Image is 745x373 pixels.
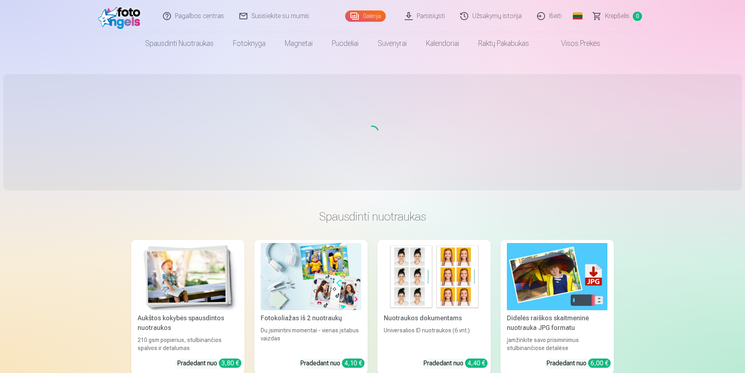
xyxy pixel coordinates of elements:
div: Pradedant nuo [177,359,241,368]
img: Nuotraukos dokumentams [384,243,484,310]
a: Spausdinti nuotraukas [136,32,223,55]
h3: Spausdinti nuotraukas [138,209,607,224]
a: Puodeliai [322,32,368,55]
div: 4,40 € [465,359,488,368]
div: 210 gsm popierius, stulbinančios spalvos ir detalumas [134,336,241,352]
a: Magnetai [275,32,322,55]
a: Raktų pakabukas [469,32,539,55]
div: Pradedant nuo [546,359,611,368]
div: 6,00 € [588,359,611,368]
div: Pradedant nuo [423,359,488,368]
span: Krepšelis [605,11,630,21]
div: Fotokoliažas iš 2 nuotraukų [257,313,364,323]
div: Universalios ID nuotraukos (6 vnt.) [381,326,488,352]
a: Visos prekės [539,32,610,55]
div: 3,80 € [219,359,241,368]
div: Nuotraukos dokumentams [381,313,488,323]
img: Didelės raiškos skaitmeninė nuotrauka JPG formatu [507,243,607,310]
div: 4,10 € [342,359,364,368]
a: Suvenyrai [368,32,416,55]
a: Kalendoriai [416,32,469,55]
img: Fotokoliažas iš 2 nuotraukų [261,243,361,310]
img: Aukštos kokybės spausdintos nuotraukos [138,243,238,310]
div: Įamžinkite savo prisiminimus stulbinančiose detalėse [504,336,611,352]
a: Galerija [345,10,386,22]
div: Aukštos kokybės spausdintos nuotraukos [134,313,241,333]
img: /fa2 [98,3,144,29]
div: Didelės raiškos skaitmeninė nuotrauka JPG formatu [504,313,611,333]
div: Du įsimintini momentai - vienas įstabus vaizdas [257,326,364,352]
a: Fotoknyga [223,32,275,55]
span: 0 [633,12,642,21]
div: Pradedant nuo [300,359,364,368]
